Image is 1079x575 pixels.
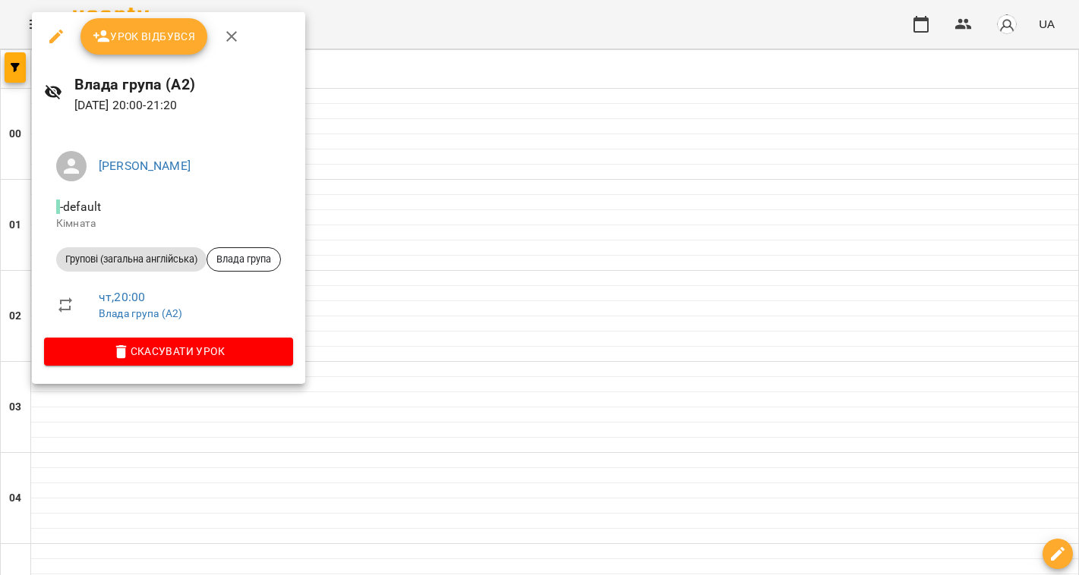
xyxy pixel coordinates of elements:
span: Групові (загальна англійська) [56,253,207,266]
p: Кімната [56,216,281,231]
a: чт , 20:00 [99,290,145,304]
button: Скасувати Урок [44,338,293,365]
h6: Влада група (А2) [74,73,293,96]
div: Влада група [207,247,281,272]
p: [DATE] 20:00 - 21:20 [74,96,293,115]
button: Урок відбувся [80,18,208,55]
a: [PERSON_NAME] [99,159,191,173]
span: - default [56,200,104,214]
a: Влада група (А2) [99,307,182,319]
span: Урок відбувся [93,27,196,46]
span: Влада група [207,253,280,266]
span: Скасувати Урок [56,342,281,360]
